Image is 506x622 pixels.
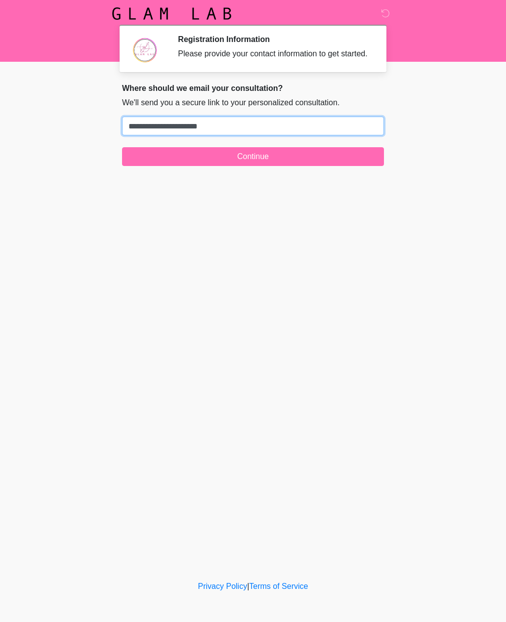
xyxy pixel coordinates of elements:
[129,35,159,64] img: Agent Avatar
[249,582,308,590] a: Terms of Service
[122,97,384,109] p: We'll send you a secure link to your personalized consultation.
[198,582,248,590] a: Privacy Policy
[178,35,369,44] h2: Registration Information
[178,48,369,60] div: Please provide your contact information to get started.
[122,147,384,166] button: Continue
[247,582,249,590] a: |
[112,7,231,20] img: Glam Lab Logo
[122,83,384,93] h2: Where should we email your consultation?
